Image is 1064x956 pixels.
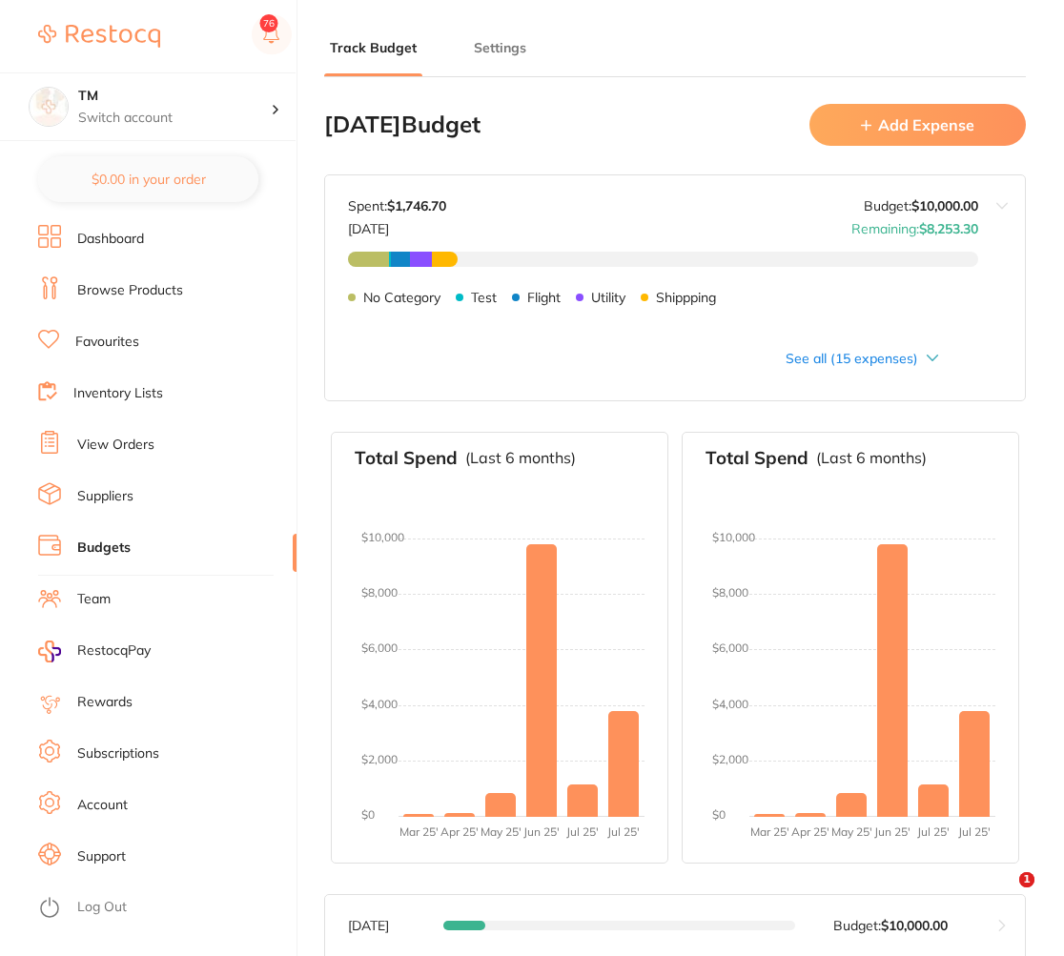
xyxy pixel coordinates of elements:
button: $0.00 in your order [38,156,258,202]
a: View Orders [77,436,154,455]
p: Test [471,290,497,305]
a: Subscriptions [77,744,159,763]
p: (Last 6 months) [465,449,576,466]
strong: $1,746.70 [387,197,446,214]
strong: $8,253.30 [919,220,978,237]
a: Favourites [75,333,139,352]
p: Utility [591,290,625,305]
a: Dashboard [77,230,144,249]
h4: TM [78,87,271,106]
strong: $10,000.00 [911,197,978,214]
a: Budgets [77,539,131,558]
p: Flight [527,290,561,305]
a: Inventory Lists [73,384,163,403]
a: Log Out [77,898,127,917]
p: Budget: [833,918,948,933]
img: TM [30,88,68,126]
p: No Category [363,290,440,305]
h2: [DATE] Budget [324,112,481,138]
iframe: Intercom live chat [980,872,1026,918]
span: 1 [1019,872,1034,887]
p: [DATE] [348,214,446,236]
a: Browse Products [77,281,183,300]
p: (Last 6 months) [816,449,927,466]
h3: Total Spend [706,448,808,469]
button: Log Out [38,893,291,924]
p: Spent: [348,198,446,214]
p: Shippping [656,290,716,305]
a: RestocqPay [38,641,151,662]
a: Rewards [77,693,133,712]
img: RestocqPay [38,641,61,662]
span: RestocqPay [77,641,151,661]
button: Track Budget [324,39,422,57]
button: Add Expense [809,104,1026,145]
p: [DATE] [348,918,436,933]
p: Switch account [78,109,271,128]
img: Restocq Logo [38,25,160,48]
a: Suppliers [77,487,133,506]
a: Support [77,847,126,866]
p: Budget: [864,198,978,214]
a: Restocq Logo [38,14,160,58]
a: Account [77,796,128,815]
h3: Total Spend [355,448,458,469]
strong: $10,000.00 [881,917,948,934]
a: Team [77,590,111,609]
p: Remaining: [851,214,978,236]
button: Settings [468,39,532,57]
